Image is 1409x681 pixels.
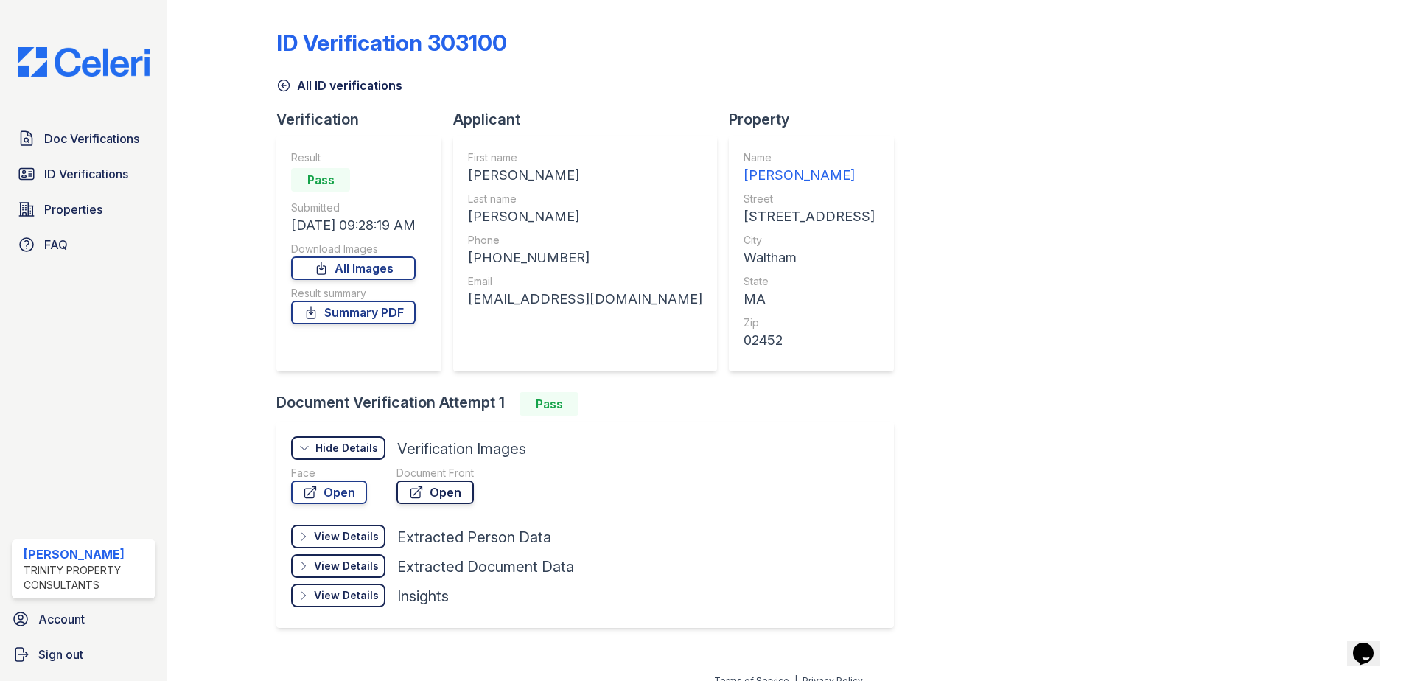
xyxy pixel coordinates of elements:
[468,233,702,248] div: Phone
[276,29,507,56] div: ID Verification 303100
[276,109,453,130] div: Verification
[44,165,128,183] span: ID Verifications
[468,192,702,206] div: Last name
[744,233,875,248] div: City
[468,165,702,186] div: [PERSON_NAME]
[396,466,474,481] div: Document Front
[468,206,702,227] div: [PERSON_NAME]
[744,248,875,268] div: Waltham
[38,610,85,628] span: Account
[276,77,402,94] a: All ID verifications
[744,150,875,186] a: Name [PERSON_NAME]
[44,236,68,254] span: FAQ
[520,392,578,416] div: Pass
[24,563,150,593] div: Trinity Property Consultants
[291,301,416,324] a: Summary PDF
[291,215,416,236] div: [DATE] 09:28:19 AM
[744,330,875,351] div: 02452
[744,150,875,165] div: Name
[315,441,378,455] div: Hide Details
[397,586,449,607] div: Insights
[291,200,416,215] div: Submitted
[12,230,155,259] a: FAQ
[314,588,379,603] div: View Details
[6,47,161,77] img: CE_Logo_Blue-a8612792a0a2168367f1c8372b55b34899dd931a85d93a1a3d3e32e68fde9ad4.png
[468,150,702,165] div: First name
[729,109,906,130] div: Property
[44,200,102,218] span: Properties
[397,556,574,577] div: Extracted Document Data
[314,559,379,573] div: View Details
[468,274,702,289] div: Email
[291,242,416,256] div: Download Images
[396,481,474,504] a: Open
[276,392,906,416] div: Document Verification Attempt 1
[38,646,83,663] span: Sign out
[468,248,702,268] div: [PHONE_NUMBER]
[44,130,139,147] span: Doc Verifications
[453,109,729,130] div: Applicant
[291,286,416,301] div: Result summary
[397,439,526,459] div: Verification Images
[744,274,875,289] div: State
[744,289,875,310] div: MA
[24,545,150,563] div: [PERSON_NAME]
[744,165,875,186] div: [PERSON_NAME]
[12,195,155,224] a: Properties
[744,206,875,227] div: [STREET_ADDRESS]
[1347,622,1394,666] iframe: chat widget
[6,640,161,669] a: Sign out
[291,168,350,192] div: Pass
[397,527,551,548] div: Extracted Person Data
[291,466,367,481] div: Face
[12,124,155,153] a: Doc Verifications
[468,289,702,310] div: [EMAIL_ADDRESS][DOMAIN_NAME]
[12,159,155,189] a: ID Verifications
[291,481,367,504] a: Open
[314,529,379,544] div: View Details
[744,192,875,206] div: Street
[291,150,416,165] div: Result
[744,315,875,330] div: Zip
[291,256,416,280] a: All Images
[6,604,161,634] a: Account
